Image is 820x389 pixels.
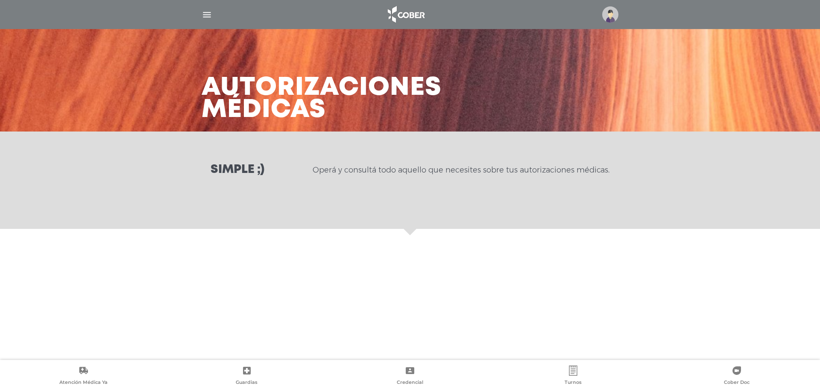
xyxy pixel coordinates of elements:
[565,379,582,387] span: Turnos
[202,77,442,121] h3: Autorizaciones médicas
[602,6,618,23] img: profile-placeholder.svg
[383,4,428,25] img: logo_cober_home-white.png
[2,366,165,387] a: Atención Médica Ya
[397,379,423,387] span: Credencial
[59,379,108,387] span: Atención Médica Ya
[165,366,328,387] a: Guardias
[655,366,818,387] a: Cober Doc
[313,165,609,175] p: Operá y consultá todo aquello que necesites sobre tus autorizaciones médicas.
[202,9,212,20] img: Cober_menu-lines-white.svg
[492,366,655,387] a: Turnos
[328,366,492,387] a: Credencial
[724,379,750,387] span: Cober Doc
[211,164,264,176] h3: Simple ;)
[236,379,258,387] span: Guardias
